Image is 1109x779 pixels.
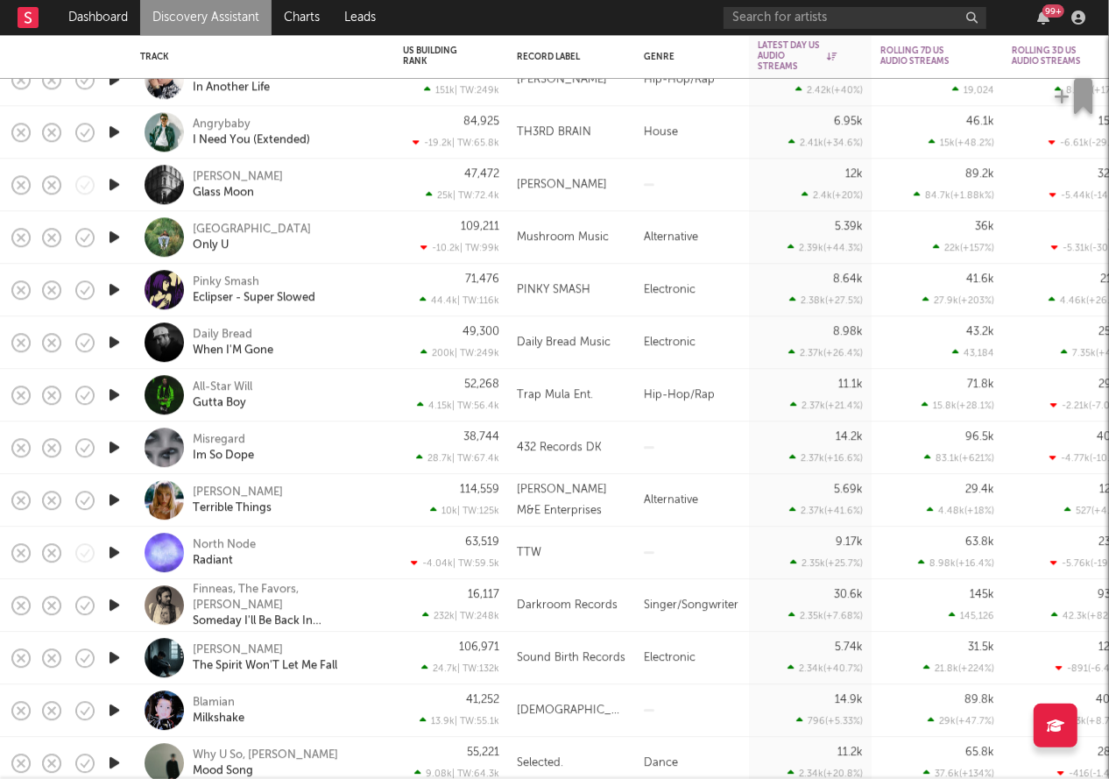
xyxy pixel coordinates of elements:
[758,40,837,72] div: Latest Day US Audio Streams
[517,52,600,62] div: Record Label
[837,747,863,758] div: 11.2k
[838,379,863,390] div: 11.1k
[788,662,863,674] div: 2.34k ( +40.7 % )
[802,189,863,201] div: 2.4k ( +20 % )
[922,400,994,411] div: 15.8k ( +28.1 % )
[635,579,749,632] div: Singer/Songwriter
[836,431,863,443] div: 14.2k
[193,763,253,779] div: Mood Song
[403,505,499,516] div: 10k | TW: 125k
[790,400,863,411] div: 2.37k ( +21.4 % )
[193,485,283,500] a: [PERSON_NAME]
[461,221,499,232] div: 109,211
[635,211,749,264] div: Alternative
[788,137,863,148] div: 2.41k ( +34.6 % )
[796,715,863,726] div: 796 ( +5.33 % )
[635,369,749,421] div: Hip-Hop/Rap
[193,582,381,613] a: Finneas, The Favors, [PERSON_NAME]
[933,242,994,253] div: 22k ( +157 % )
[965,168,994,180] div: 89.2k
[403,294,499,306] div: 44.4k | TW: 116k
[517,385,593,406] div: Trap Mula Ent.
[193,695,235,711] div: Blamian
[465,536,499,548] div: 63,519
[952,84,994,96] div: 19,024
[635,53,749,106] div: Hip-Hop/Rap
[193,117,251,132] a: Angrybaby
[193,274,259,290] a: Pinky Smash
[835,221,863,232] div: 5.39k
[140,52,377,62] div: Track
[193,327,252,343] div: Daily Bread
[965,431,994,443] div: 96.5k
[517,437,602,458] div: 432 Records DK
[193,80,270,96] a: In Another Life
[403,189,499,201] div: 25k | TW: 72.4k
[836,536,863,548] div: 9.17k
[193,185,254,201] div: Glass Moon
[463,431,499,443] div: 38,744
[635,106,749,159] div: House
[914,189,994,201] div: 84.7k ( +1.88k % )
[834,484,863,495] div: 5.69k
[193,553,233,569] a: Radiant
[459,641,499,653] div: 106,971
[788,242,863,253] div: 2.39k ( +44.3 % )
[1042,4,1064,18] div: 99 +
[927,505,994,516] div: 4.48k ( +18 % )
[193,290,315,306] a: Eclipser - Super Slowed
[403,768,499,779] div: 9.08k | TW: 64.3k
[403,452,499,464] div: 28.7k | TW: 67.4k
[922,294,994,306] div: 27.9k ( +203 % )
[965,747,994,758] div: 65.8k
[517,174,607,195] div: [PERSON_NAME]
[467,747,499,758] div: 55,221
[517,700,626,721] div: [DEMOGRAPHIC_DATA]
[403,400,499,411] div: 4.15k | TW: 56.4k
[635,316,749,369] div: Electronic
[193,169,283,185] div: [PERSON_NAME]
[790,557,863,569] div: 2.35k ( +25.7 % )
[789,452,863,464] div: 2.37k ( +16.6 % )
[403,46,473,67] div: US Building Rank
[193,222,311,237] a: [GEOGRAPHIC_DATA]
[193,395,246,411] div: Gutta Boy
[403,84,499,96] div: 151k | TW: 249k
[193,343,273,358] a: When I'M Gone
[918,557,994,569] div: 8.98k ( +16.4 % )
[193,132,310,148] div: I Need You (Extended)
[193,613,381,629] a: Someday I'll Be Back In [GEOGRAPHIC_DATA]
[789,505,863,516] div: 2.37k ( +41.6 % )
[464,379,499,390] div: 52,268
[517,280,590,301] div: PINKY SMASH
[193,537,256,553] a: North Node
[788,347,863,358] div: 2.37k ( +26.4 % )
[795,84,863,96] div: 2.42k ( +40 % )
[967,379,994,390] div: 71.8k
[403,610,499,621] div: 232k | TW: 248k
[880,46,968,67] div: Rolling 7D US Audio Streams
[924,452,994,464] div: 83.1k ( +621 % )
[928,715,994,726] div: 29k ( +47.7 % )
[835,694,863,705] div: 14.9k
[833,273,863,285] div: 8.64k
[964,694,994,705] div: 89.8k
[834,589,863,600] div: 30.6k
[193,747,338,763] div: Why U So, [PERSON_NAME]
[193,642,283,658] a: [PERSON_NAME]
[929,137,994,148] div: 15k ( +48.2 % )
[193,711,244,726] div: Milkshake
[923,768,994,779] div: 37.6k ( +134 % )
[845,168,863,180] div: 12k
[193,448,254,464] a: Im So Dope
[193,379,252,395] a: All-Star Will
[949,610,994,621] div: 145,126
[193,237,229,253] a: Only U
